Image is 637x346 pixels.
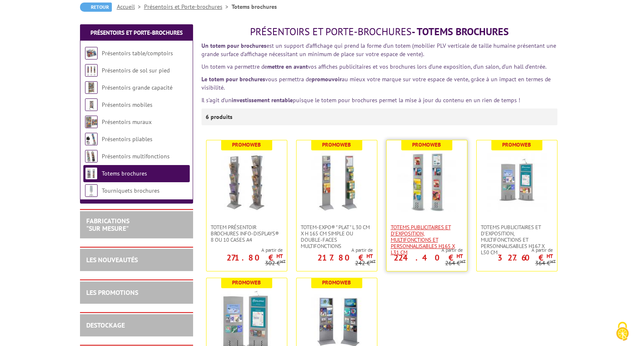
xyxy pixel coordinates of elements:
[550,258,556,264] sup: HT
[481,224,553,256] span: Totems publicitaires et d'exposition, multifonctions et personnalisables H167 X L50 CM
[297,247,373,253] span: A partir de
[267,63,308,70] strong: mettre en avant
[85,98,98,111] img: Présentoirs mobiles
[227,255,283,260] p: 271.80 €
[206,224,287,243] a: Totem Présentoir brochures Info-Displays® 8 ou 10 cases A4
[102,118,152,126] a: Présentoirs muraux
[412,141,441,148] b: Promoweb
[322,279,351,286] b: Promoweb
[85,167,98,180] img: Totems brochures
[612,321,633,342] img: Cookies (modal window)
[445,260,466,266] p: 264 €
[85,184,98,197] img: Tourniquets brochures
[201,42,556,58] span: est un support d’affichage qui prend la forme d’un totem (mobilier PLV verticale de taille humain...
[86,217,129,232] a: FABRICATIONS"Sur Mesure"
[211,224,283,243] span: Totem Présentoir brochures Info-Displays® 8 ou 10 cases A4
[144,3,232,10] a: Présentoirs et Porte-brochures
[201,26,557,37] h1: - Totems brochures
[232,3,277,11] li: Totems brochures
[102,49,173,57] a: Présentoirs table/comptoirs
[85,64,98,77] img: Présentoirs de sol sur pied
[206,108,237,125] p: 6 produits
[366,253,373,260] sup: HT
[86,256,138,264] a: LES NOUVEAUTÉS
[502,141,531,148] b: Promoweb
[232,141,261,148] b: Promoweb
[250,25,412,38] span: Présentoirs et Porte-brochures
[276,253,283,260] sup: HT
[102,67,170,74] a: Présentoirs de sol sur pied
[322,141,351,148] b: Promoweb
[307,153,366,212] img: Totem-Expo®
[391,224,463,256] span: Totems publicitaires et d'exposition, multifonctions et personnalisables H165 X L31 CM
[535,260,556,266] p: 364 €
[86,288,138,297] a: LES PROMOTIONS
[85,81,98,94] img: Présentoirs grande capacité
[102,101,152,108] a: Présentoirs mobiles
[85,133,98,145] img: Présentoirs pliables
[201,63,547,70] span: Un totem va permettre de vos affiches publicitaires et vos brochures lors d’une exposition, d’un ...
[90,29,183,36] a: Présentoirs et Porte-brochures
[397,153,456,212] img: Totems publicitaires et d'exposition, multifonctions et personnalisables H165 X L31 CM
[317,255,373,260] p: 217.80 €
[265,260,286,266] p: 302 €
[85,116,98,128] img: Présentoirs muraux
[102,152,170,160] a: Présentoirs multifonctions
[547,253,553,260] sup: HT
[117,3,144,10] a: Accueil
[608,318,637,346] button: Cookies (modal window)
[387,224,467,256] a: Totems publicitaires et d'exposition, multifonctions et personnalisables H165 X L31 CM
[86,321,125,329] a: DESTOCKAGE
[201,75,265,83] strong: Le totem pour brochures
[355,260,376,266] p: 242 €
[487,153,546,212] img: Totems publicitaires et d'exposition, multifonctions et personnalisables H167 X L50 CM
[370,258,376,264] sup: HT
[387,247,463,253] span: A partir de
[201,42,266,49] strong: Un totem pour brochures
[102,187,160,194] a: Tourniquets brochures
[394,255,463,260] p: 224.40 €
[460,258,466,264] sup: HT
[232,96,293,104] strong: investissement rentable
[217,153,276,212] img: Totem Présentoir brochures Info-Displays® 8 ou 10 cases A4
[80,3,112,12] a: Retour
[201,75,551,91] span: vous permettra de au mieux votre marque sur votre espace de vente, grâce à un impact en termes de...
[102,84,173,91] a: Présentoirs grande capacité
[477,224,557,256] a: Totems publicitaires et d'exposition, multifonctions et personnalisables H167 X L50 CM
[102,135,152,143] a: Présentoirs pliables
[85,150,98,163] img: Présentoirs multifonctions
[280,258,286,264] sup: HT
[102,170,147,177] a: Totems brochures
[301,224,373,249] span: Totem-Expo® " plat " L 30 cm x H 165 cm simple ou double-faces multifonctions
[498,255,553,260] p: 327.60 €
[477,247,553,253] span: A partir de
[297,224,377,249] a: Totem-Expo® " plat " L 30 cm x H 165 cm simple ou double-faces multifonctions
[312,75,342,83] strong: promouvoir
[85,47,98,59] img: Présentoirs table/comptoirs
[201,96,520,104] font: Il s’agit d’un puisque le totem pour brochures permet la mise à jour du contenu en un rien de tem...
[232,279,261,286] b: Promoweb
[456,253,463,260] sup: HT
[206,247,283,253] span: A partir de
